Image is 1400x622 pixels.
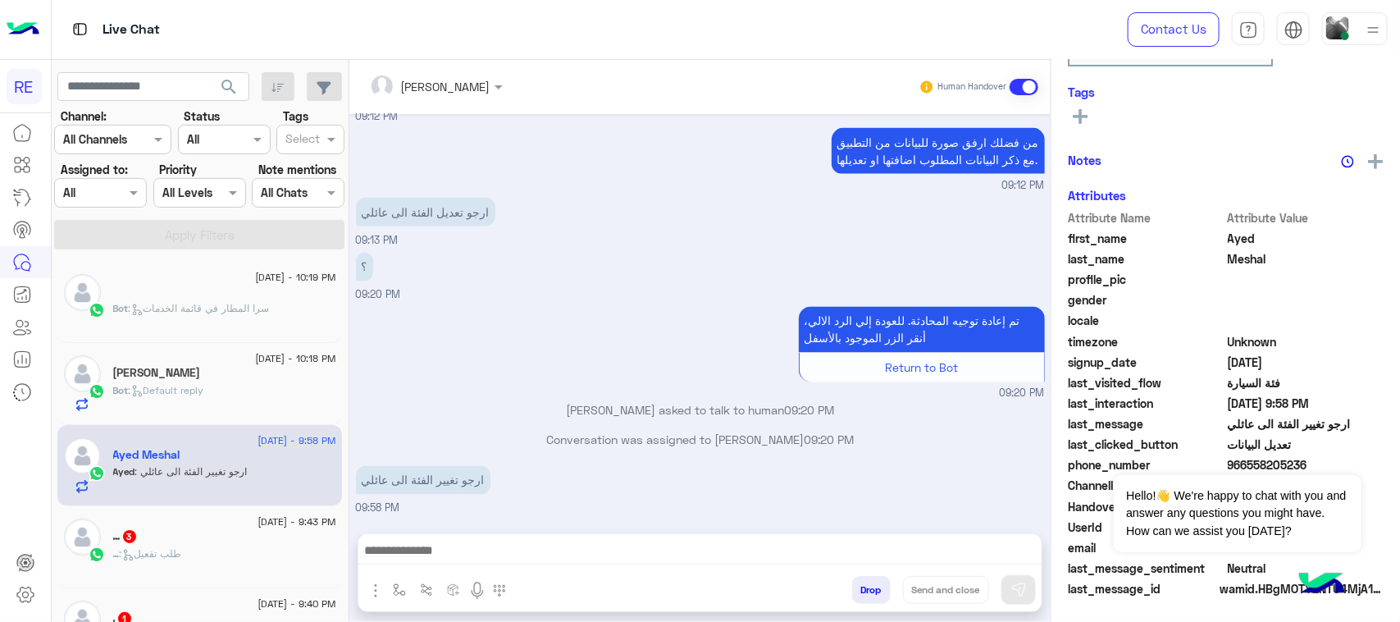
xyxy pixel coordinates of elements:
[467,581,487,601] img: send voice note
[1000,386,1045,402] span: 09:20 PM
[1228,250,1384,268] span: Meshal
[393,583,406,597] img: select flow
[113,384,129,396] span: Bot
[356,466,490,495] p: 9/9/2025, 9:58 PM
[1239,21,1258,39] img: tab
[113,366,201,380] h5: ابوسلمان الغصاب
[1068,85,1384,99] h6: Tags
[89,383,105,400] img: WhatsApp
[356,253,373,281] p: 9/9/2025, 9:20 PM
[54,220,344,249] button: Apply Filters
[1068,188,1126,203] h6: Attributes
[61,107,107,125] label: Channel:
[356,402,1045,419] p: [PERSON_NAME] asked to talk to human
[283,107,308,125] label: Tags
[113,448,180,462] h5: Ayed Meshal
[89,465,105,482] img: WhatsApp
[1068,519,1224,536] span: UserId
[89,547,105,563] img: WhatsApp
[1114,475,1361,552] span: Hello!👋 We're happy to chat with you and answer any questions you might have. How can we assist y...
[885,361,958,375] span: Return to Bot
[784,404,834,418] span: 09:20 PM
[832,128,1045,174] p: 9/9/2025, 9:12 PM
[1293,556,1351,614] img: hulul-logo.png
[258,597,335,611] span: [DATE] - 9:40 PM
[64,355,101,392] img: defaultAdmin.png
[1220,580,1384,597] span: wamid.HBgMOTY2NTU4MjA1MjM2FQIAEhggQUM3MzYxRjNERUYwN0EyRDlFRTgxODFCN0ExRENCRDEA
[1228,354,1384,371] span: 2024-09-25T19:17:12.814Z
[1228,415,1384,432] span: ارجو تغيير الفئة الى عائلي
[493,584,506,597] img: make a call
[1228,395,1384,412] span: 2025-09-09T18:58:16.103Z
[209,72,249,107] button: search
[113,465,135,478] span: Ayed
[356,234,399,246] span: 09:13 PM
[1068,477,1224,494] span: ChannelId
[1068,560,1224,577] span: last_message_sentiment
[70,19,90,39] img: tab
[1068,415,1224,432] span: last_message
[1068,374,1224,391] span: last_visited_flow
[1228,436,1384,453] span: تعديل البيانات
[1068,291,1224,309] span: gender
[1068,230,1224,247] span: first_name
[7,12,39,47] img: Logo
[1228,312,1384,329] span: null
[113,302,129,314] span: Bot
[1068,153,1101,167] h6: Notes
[1068,209,1224,226] span: Attribute Name
[255,351,335,366] span: [DATE] - 10:18 PM
[1228,230,1384,247] span: Ayed
[1002,178,1045,194] span: 09:12 PM
[184,107,220,125] label: Status
[64,274,101,311] img: defaultAdmin.png
[1010,582,1027,598] img: send message
[283,130,320,151] div: Select
[219,77,239,97] span: search
[356,198,495,226] p: 9/9/2025, 9:13 PM
[129,384,204,396] span: : Default reply
[1228,291,1384,309] span: null
[135,465,248,478] span: ارجو تغيير الفئة الى عائلي
[1068,580,1216,597] span: last_message_id
[1068,354,1224,371] span: signup_date
[64,437,101,474] img: defaultAdmin.png
[1068,395,1224,412] span: last_interaction
[1228,209,1384,226] span: Attribute Value
[447,583,460,597] img: create order
[1284,21,1303,39] img: tab
[258,515,335,529] span: [DATE] - 9:43 PM
[440,576,467,603] button: create order
[1232,12,1265,47] a: tab
[356,289,401,301] span: 09:20 PM
[113,547,120,560] span: …
[1368,154,1383,169] img: add
[1228,560,1384,577] span: 0
[123,530,136,543] span: 3
[255,270,335,285] span: [DATE] - 10:19 PM
[258,433,335,448] span: [DATE] - 9:58 PM
[937,80,1006,94] small: Human Handover
[1068,539,1224,556] span: email
[1068,436,1224,453] span: last_clicked_button
[903,576,989,604] button: Send and close
[1068,271,1224,288] span: profile_pic
[1068,312,1224,329] span: locale
[356,502,400,515] span: 09:58 PM
[1068,333,1224,350] span: timezone
[103,19,160,41] p: Live Chat
[1363,20,1384,40] img: profile
[89,302,105,318] img: WhatsApp
[61,161,128,178] label: Assigned to:
[64,519,101,556] img: defaultAdmin.png
[799,307,1045,353] p: 9/9/2025, 9:20 PM
[1068,498,1224,515] span: HandoverOn
[366,581,385,601] img: send attachment
[852,576,891,604] button: Drop
[356,110,399,122] span: 09:12 PM
[386,576,413,603] button: select flow
[113,529,138,543] h5: …
[1068,456,1224,473] span: phone_number
[1228,333,1384,350] span: Unknown
[1228,374,1384,391] span: فئة السيارة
